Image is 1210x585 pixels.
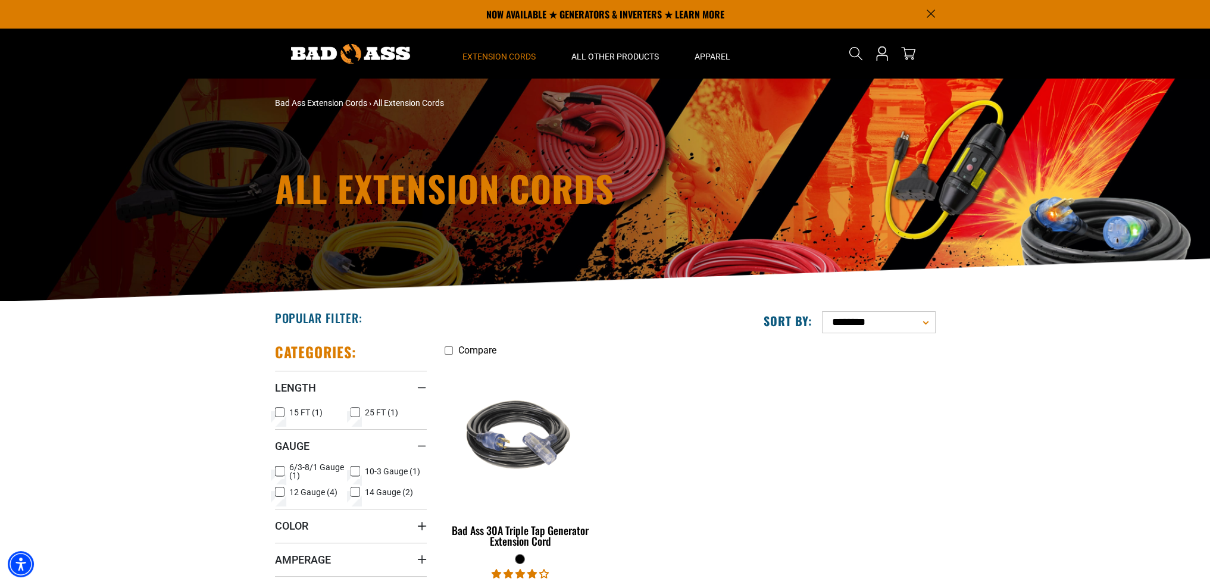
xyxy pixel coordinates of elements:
span: 10-3 Gauge (1) [365,467,420,475]
img: black [445,368,595,505]
span: 25 FT (1) [365,408,398,417]
nav: breadcrumbs [275,97,709,110]
a: cart [899,46,918,61]
span: › [369,98,371,108]
a: Open this option [873,29,892,79]
span: Length [275,381,316,395]
div: Bad Ass 30A Triple Tap Generator Extension Cord [445,525,596,546]
span: Amperage [275,553,331,567]
span: 15 FT (1) [289,408,323,417]
summary: Color [275,509,427,542]
summary: Search [846,44,865,63]
span: Gauge [275,439,309,453]
span: Color [275,519,308,533]
span: 6/3-8/1 Gauge (1) [289,463,346,480]
span: 14 Gauge (2) [365,488,413,496]
span: All Extension Cords [373,98,444,108]
span: 4.00 stars [492,568,549,580]
span: Extension Cords [462,51,536,62]
summary: Gauge [275,429,427,462]
a: black Bad Ass 30A Triple Tap Generator Extension Cord [445,362,596,553]
summary: Apparel [677,29,748,79]
summary: All Other Products [554,29,677,79]
span: Compare [458,345,496,356]
div: Accessibility Menu [8,551,34,577]
summary: Extension Cords [445,29,554,79]
img: Bad Ass Extension Cords [291,44,410,64]
h2: Popular Filter: [275,310,362,326]
summary: Length [275,371,427,404]
h1: All Extension Cords [275,170,709,206]
summary: Amperage [275,543,427,576]
span: All Other Products [571,51,659,62]
a: Bad Ass Extension Cords [275,98,367,108]
span: Apparel [695,51,730,62]
label: Sort by: [764,313,812,329]
h2: Categories: [275,343,357,361]
span: 12 Gauge (4) [289,488,337,496]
